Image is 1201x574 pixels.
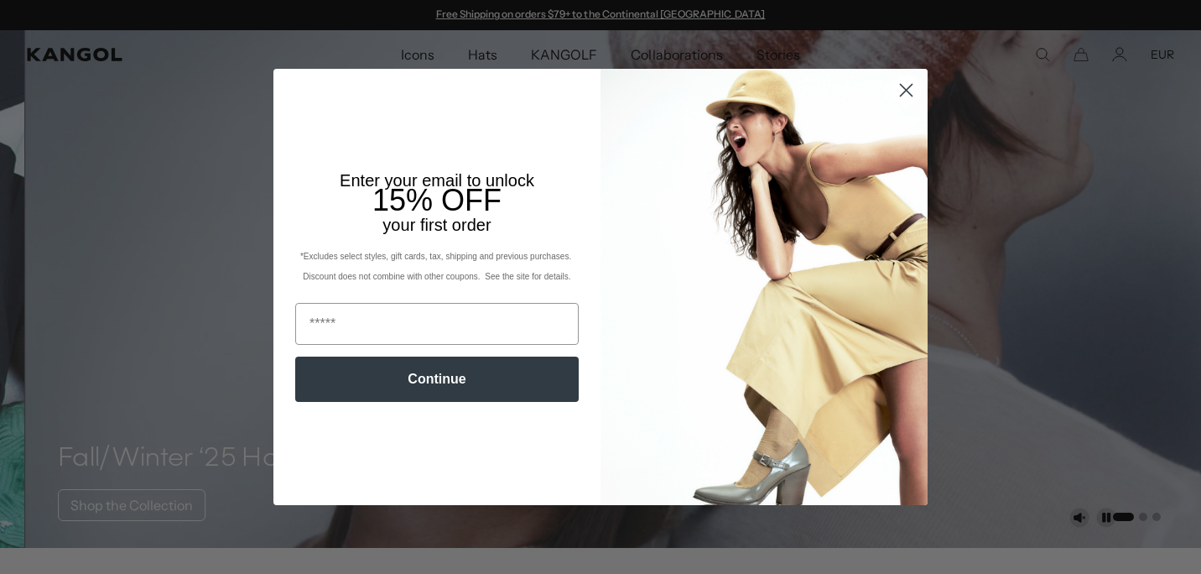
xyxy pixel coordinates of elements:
[372,183,502,217] span: 15% OFF
[340,171,534,190] span: Enter your email to unlock
[300,252,574,281] span: *Excludes select styles, gift cards, tax, shipping and previous purchases. Discount does not comb...
[295,357,579,402] button: Continue
[295,303,579,345] input: Email
[892,76,921,105] button: Close dialog
[382,216,491,234] span: your first order
[600,69,928,505] img: 93be19ad-e773-4382-80b9-c9d740c9197f.jpeg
